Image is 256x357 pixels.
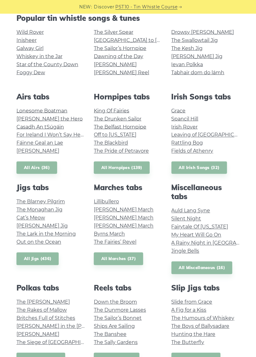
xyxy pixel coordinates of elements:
[171,183,240,201] h2: Miscellaneous tabs
[171,108,186,114] a: Grace
[171,132,252,138] a: Leaving of [GEOGRAPHIC_DATA]
[16,132,99,138] a: For Ireland I Won’t Say Her Name
[171,37,218,43] a: The Swallowtail Jig
[94,239,136,245] a: The Fairies’ Revel
[16,108,67,114] a: Lonesome Boatman
[94,53,143,59] a: Dawning of the Day
[16,53,62,59] a: Whiskey in the Jar
[171,208,210,214] a: Auld Lang Syne
[171,162,227,174] a: All Irish Songs (32)
[171,70,225,76] a: Tabhair dom do lámh
[94,183,162,192] h2: Marches tabs
[94,199,119,205] a: Lillibullero
[171,148,213,154] a: Fields of Athenry
[16,332,59,337] a: [PERSON_NAME]
[94,37,208,43] a: [GEOGRAPHIC_DATA] to [GEOGRAPHIC_DATA]
[171,340,204,346] a: The Butterfly
[16,239,61,245] a: Out on the Ocean
[16,148,59,154] a: [PERSON_NAME]
[94,299,137,305] a: Down the Broom
[80,3,92,11] span: NEW:
[16,253,59,265] a: All Jigs (436)
[16,140,63,146] a: Fáinne Geal an Lae
[16,162,57,174] a: All Airs (36)
[171,232,222,238] a: My Heart Will Go On
[94,215,153,221] a: [PERSON_NAME] March
[16,124,64,130] a: Casadh An tSúgáin
[94,116,141,122] a: The Drunken Sailor
[94,45,146,51] a: The Sailor’s Hornpipe
[16,116,83,122] a: [PERSON_NAME] the Hero
[94,62,137,67] a: [PERSON_NAME]
[171,92,240,101] h2: Irish Songs tabs
[16,284,85,293] h2: Polkas tabs
[16,223,68,229] a: [PERSON_NAME] Jig
[94,132,136,138] a: Off to [US_STATE]
[171,116,199,122] a: Spancil Hill
[116,3,178,11] a: PST10 - Tin Whistle Course
[16,231,76,237] a: The Lark in the Morning
[94,108,129,114] a: King Of Fairies
[16,92,85,101] h2: Airs tabs
[94,70,149,76] a: [PERSON_NAME] Reel
[171,29,234,35] a: Drowsy [PERSON_NAME]
[94,148,149,154] a: The Pride of Petravore
[16,45,43,51] a: Galway Girl
[94,323,135,329] a: Ships Are Sailing
[94,253,143,265] a: All Marches (37)
[171,140,203,146] a: Rattling Bog
[16,183,85,192] h2: Jigs tabs
[171,216,201,222] a: Silent Night
[171,332,216,337] a: Hunting the Hare
[94,315,142,321] a: The Sailor’s Bonnet
[171,248,199,254] a: Jingle Bells
[171,53,223,59] a: [PERSON_NAME] Jig
[16,37,37,43] a: Inisheer
[94,332,126,337] a: The Banshee
[94,124,146,130] a: The Belfast Hornpipe
[171,307,207,313] a: A Fig for a Kiss
[94,29,133,35] a: The Silver Spear
[94,223,153,229] a: [PERSON_NAME] March
[16,14,240,23] h2: Popular tin whistle songs & tunes
[16,215,45,221] a: Cat’s Meow
[171,45,203,51] a: The Kesh Jig
[94,307,146,313] a: The Dunmore Lasses
[94,3,115,11] span: Discover
[94,162,150,174] a: All Hornpipes (139)
[16,307,67,313] a: The Rakes of Mallow
[16,29,44,35] a: Wild Rover
[16,199,65,205] a: The Blarney Pilgrim
[16,70,45,76] a: Foggy Dew
[171,323,230,329] a: The Boys of Ballysadare
[94,340,138,346] a: The Sally Gardens
[171,262,233,274] a: All Miscellaneous (16)
[171,315,235,321] a: The Humours of Whiskey
[16,315,75,321] a: Britches Full of Stitches
[94,140,128,146] a: The Blackbird
[94,92,162,101] h2: Hornpipes tabs
[171,224,228,230] a: Fairytale Of [US_STATE]
[16,340,102,346] a: The Siege of [GEOGRAPHIC_DATA]
[94,231,125,237] a: Byrns March
[94,284,162,293] h2: Reels tabs
[94,207,153,213] a: [PERSON_NAME] March
[171,284,240,293] h2: Slip Jigs tabs
[16,299,70,305] a: The [PERSON_NAME]
[171,62,203,67] a: Ievan Polkka
[171,299,213,305] a: Slide from Grace
[16,62,78,67] a: Star of the County Down
[16,207,62,213] a: The Monaghan Jig
[16,323,119,329] a: [PERSON_NAME] in the [PERSON_NAME]
[171,124,198,130] a: Irish Rover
